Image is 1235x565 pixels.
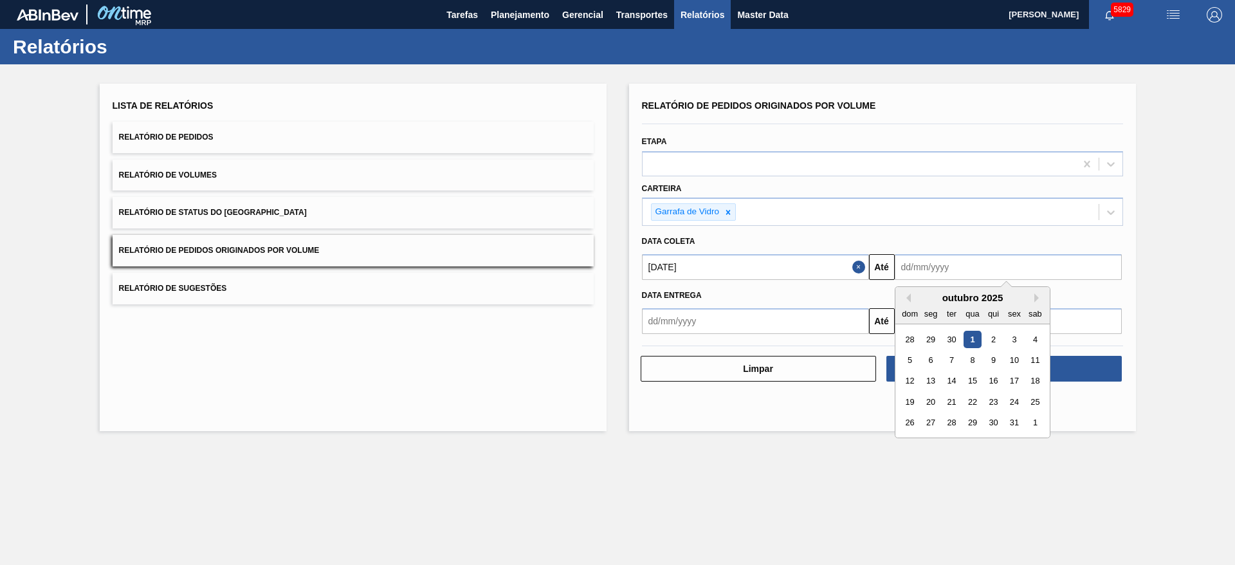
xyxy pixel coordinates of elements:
span: Tarefas [446,7,478,23]
div: month 2025-10 [899,329,1045,433]
span: Relatórios [681,7,724,23]
div: outubro 2025 [895,292,1050,303]
div: Choose sexta-feira, 3 de outubro de 2025 [1005,331,1023,348]
button: Até [869,308,895,334]
div: Choose terça-feira, 14 de outubro de 2025 [942,373,960,390]
div: Choose quinta-feira, 2 de outubro de 2025 [984,331,1002,348]
button: Close [852,254,869,280]
span: Relatório de Sugestões [119,284,227,293]
div: sab [1026,305,1043,322]
div: Choose quarta-feira, 22 de outubro de 2025 [964,393,981,411]
div: Choose segunda-feira, 27 de outubro de 2025 [922,414,939,432]
div: Choose terça-feira, 21 de outubro de 2025 [942,393,960,411]
span: Relatório de Pedidos Originados por Volume [642,100,876,111]
div: Choose sexta-feira, 24 de outubro de 2025 [1005,393,1023,411]
span: Transportes [616,7,668,23]
span: Data coleta [642,237,695,246]
div: Choose domingo, 12 de outubro de 2025 [901,373,919,390]
button: Relatório de Pedidos Originados por Volume [113,235,594,266]
div: Choose quinta-feira, 30 de outubro de 2025 [984,414,1002,432]
span: Relatório de Volumes [119,171,217,180]
span: Gerencial [562,7,603,23]
div: Choose terça-feira, 7 de outubro de 2025 [942,351,960,369]
div: Choose terça-feira, 30 de setembro de 2025 [942,331,960,348]
div: Choose segunda-feira, 20 de outubro de 2025 [922,393,939,411]
div: Choose sábado, 1 de novembro de 2025 [1026,414,1043,432]
div: Choose domingo, 19 de outubro de 2025 [901,393,919,411]
div: Choose segunda-feira, 13 de outubro de 2025 [922,373,939,390]
div: Choose quarta-feira, 29 de outubro de 2025 [964,414,981,432]
div: Choose segunda-feira, 29 de setembro de 2025 [922,331,939,348]
button: Download [886,356,1122,382]
label: Etapa [642,137,667,146]
div: Choose terça-feira, 28 de outubro de 2025 [942,414,960,432]
div: Choose quarta-feira, 1 de outubro de 2025 [964,331,981,348]
span: Master Data [737,7,788,23]
div: Choose domingo, 28 de setembro de 2025 [901,331,919,348]
button: Relatório de Pedidos [113,122,594,153]
div: Choose sábado, 4 de outubro de 2025 [1026,331,1043,348]
button: Relatório de Volumes [113,160,594,191]
button: Até [869,254,895,280]
span: Lista de Relatórios [113,100,214,111]
div: Choose quinta-feira, 9 de outubro de 2025 [984,351,1002,369]
label: Carteira [642,184,682,193]
input: dd/mm/yyyy [642,254,869,280]
div: sex [1005,305,1023,322]
div: Choose sábado, 18 de outubro de 2025 [1026,373,1043,390]
button: Limpar [641,356,876,382]
div: Garrafa de Vidro [652,204,722,220]
div: Choose domingo, 5 de outubro de 2025 [901,351,919,369]
div: Choose segunda-feira, 6 de outubro de 2025 [922,351,939,369]
input: dd/mm/yyyy [642,308,869,334]
span: Relatório de Pedidos Originados por Volume [119,246,320,255]
div: Choose quarta-feira, 8 de outubro de 2025 [964,351,981,369]
div: Choose domingo, 26 de outubro de 2025 [901,414,919,432]
img: userActions [1166,7,1181,23]
div: dom [901,305,919,322]
div: Choose quinta-feira, 23 de outubro de 2025 [984,393,1002,411]
div: Choose sábado, 25 de outubro de 2025 [1026,393,1043,411]
div: Choose sábado, 11 de outubro de 2025 [1026,351,1043,369]
button: Previous Month [902,293,911,302]
input: dd/mm/yyyy [895,254,1122,280]
span: Data entrega [642,291,702,300]
div: Choose quinta-feira, 16 de outubro de 2025 [984,373,1002,390]
span: Relatório de Status do [GEOGRAPHIC_DATA] [119,208,307,217]
div: qui [984,305,1002,322]
span: Relatório de Pedidos [119,133,214,142]
div: Choose sexta-feira, 17 de outubro de 2025 [1005,373,1023,390]
div: qua [964,305,981,322]
span: 5829 [1111,3,1133,17]
button: Notificações [1089,6,1130,24]
span: Planejamento [491,7,549,23]
img: Logout [1207,7,1222,23]
button: Relatório de Sugestões [113,273,594,304]
div: seg [922,305,939,322]
div: Choose sexta-feira, 10 de outubro de 2025 [1005,351,1023,369]
button: Relatório de Status do [GEOGRAPHIC_DATA] [113,197,594,228]
div: ter [942,305,960,322]
h1: Relatórios [13,39,241,54]
div: Choose quarta-feira, 15 de outubro de 2025 [964,373,981,390]
div: Choose sexta-feira, 31 de outubro de 2025 [1005,414,1023,432]
button: Next Month [1034,293,1043,302]
img: TNhmsLtSVTkK8tSr43FrP2fwEKptu5GPRR3wAAAABJRU5ErkJggg== [17,9,78,21]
